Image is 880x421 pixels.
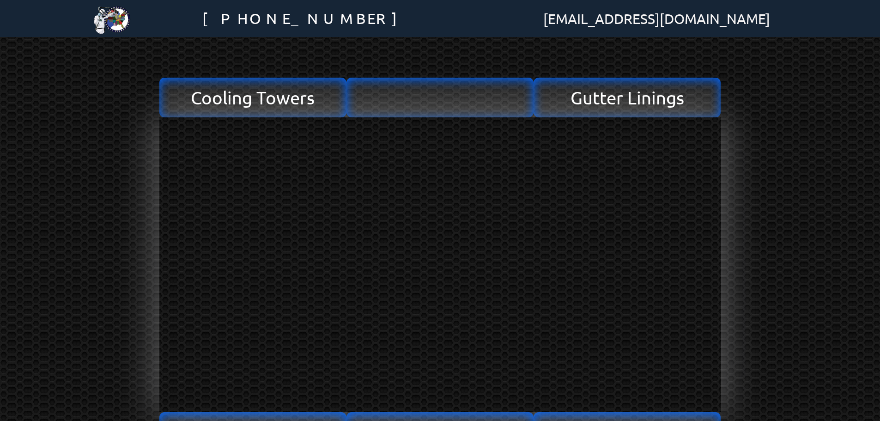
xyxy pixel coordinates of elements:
a: Cooling Towers [159,78,346,117]
a: Gutter Linings [534,78,721,117]
span: Cooling Towers [191,89,315,106]
span: [EMAIL_ADDRESS][DOMAIN_NAME] [543,8,770,29]
a: [PHONE_NUMBER] [202,11,486,26]
span: Gutter Linings [570,89,684,106]
span: [PHONE_NUMBER] [202,11,413,26]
